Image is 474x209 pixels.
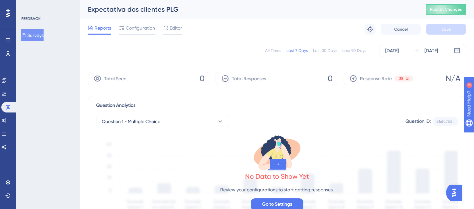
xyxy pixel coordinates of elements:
span: 0 [328,73,333,84]
span: Response Rate [360,75,392,83]
span: N/A [446,73,460,84]
p: Review your configurations to start getting responses. [220,186,334,194]
span: Go to Settings [262,200,292,208]
span: Editor [170,24,182,32]
span: Configuration [126,24,155,32]
div: All Times [265,48,281,53]
span: Question Analytics [96,102,135,109]
div: Expectativa dos clientes PLG [88,5,409,14]
div: Last 30 Days [313,48,337,53]
button: Save [426,24,466,35]
iframe: UserGuiding AI Assistant Launcher [446,183,466,203]
div: No Data to Show Yet [245,172,309,181]
div: FEEDBACK [21,16,41,21]
span: Total Seen [104,75,126,83]
span: Cancel [394,27,408,32]
span: Need Help? [16,2,42,10]
span: Reports [94,24,111,32]
button: Publish Changes [426,4,466,15]
div: 3 [46,3,48,9]
span: Question 1 - Multiple Choice [102,117,160,125]
div: 816fc753... [436,119,455,124]
div: [DATE] [385,47,399,55]
span: 38 [399,76,403,81]
div: [DATE] [424,47,438,55]
span: 0 [200,73,205,84]
div: Last 90 Days [342,48,366,53]
span: Publish Changes [430,7,462,12]
div: Question ID: [405,117,431,126]
button: Cancel [381,24,421,35]
div: Last 7 Days [286,48,308,53]
button: Question 1 - Multiple Choice [96,115,229,128]
span: Total Responses [232,75,266,83]
span: Save [441,27,451,32]
button: Surveys [21,29,44,41]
